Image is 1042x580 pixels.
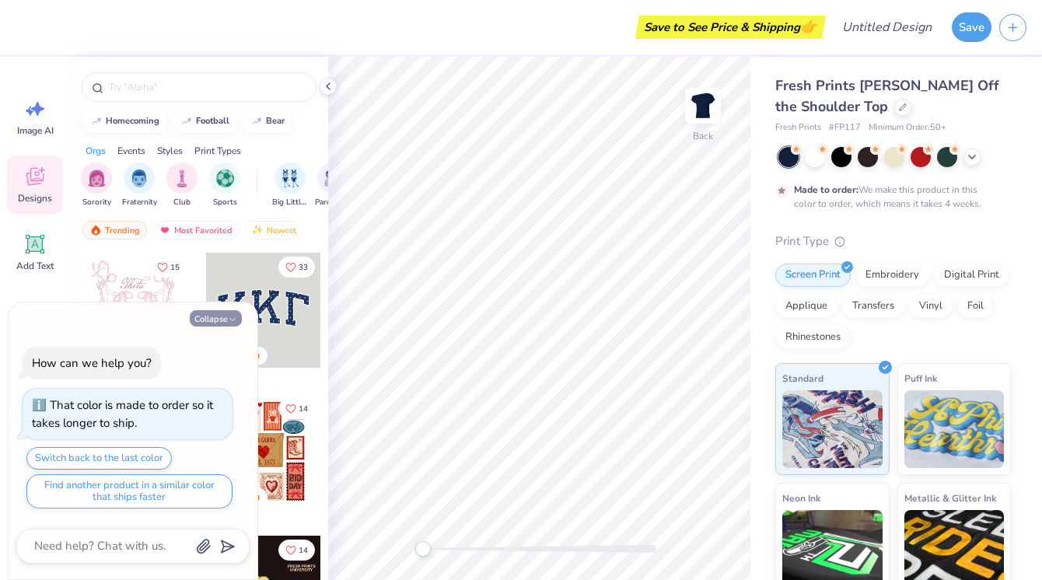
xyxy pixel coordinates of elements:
[315,197,351,208] span: Parent's Weekend
[170,264,180,271] span: 15
[82,197,111,208] span: Sorority
[82,110,166,133] button: homecoming
[782,390,883,468] img: Standard
[32,355,152,371] div: How can we help you?
[782,490,820,506] span: Neon Ink
[16,260,54,272] span: Add Text
[166,162,198,208] div: filter for Club
[17,124,54,137] span: Image AI
[952,12,991,42] button: Save
[415,541,431,557] div: Accessibility label
[687,90,719,121] img: Back
[324,169,342,187] img: Parent's Weekend Image
[86,144,106,158] div: Orgs
[244,221,303,239] div: Newest
[775,76,999,116] span: Fresh Prints [PERSON_NAME] Off the Shoulder Top
[855,264,929,287] div: Embroidery
[159,225,171,236] img: most_fav.gif
[209,162,240,208] div: filter for Sports
[957,295,994,318] div: Foil
[90,117,103,126] img: trend_line.gif
[157,144,183,158] div: Styles
[242,110,292,133] button: bear
[775,326,851,349] div: Rhinestones
[166,162,198,208] button: filter button
[693,129,713,143] div: Back
[904,370,937,386] span: Puff Ink
[775,232,1011,250] div: Print Type
[81,162,112,208] div: filter for Sorority
[194,144,241,158] div: Print Types
[842,295,904,318] div: Transfers
[32,397,213,431] div: That color is made to order so it takes longer to ship.
[26,474,233,508] button: Find another product in a similar color that ships faster
[904,490,996,506] span: Metallic & Glitter Ink
[107,79,306,95] input: Try "Alpha"
[315,162,351,208] button: filter button
[180,117,193,126] img: trend_line.gif
[209,162,240,208] button: filter button
[122,162,157,208] button: filter button
[89,225,102,236] img: trending.gif
[173,197,191,208] span: Club
[26,447,172,470] button: Switch back to the last color
[131,169,148,187] img: Fraternity Image
[272,162,308,208] button: filter button
[794,183,858,196] strong: Made to order:
[173,169,191,187] img: Club Image
[299,264,308,271] span: 33
[299,547,308,554] span: 14
[299,405,308,413] span: 14
[117,144,145,158] div: Events
[150,257,187,278] button: Like
[775,264,851,287] div: Screen Print
[266,117,285,125] div: bear
[830,12,944,43] input: Untitled Design
[278,398,315,419] button: Like
[251,225,264,236] img: newest.gif
[794,183,985,211] div: We make this product in this color to order, which means it takes 4 weeks.
[782,370,823,386] span: Standard
[152,221,240,239] div: Most Favorited
[869,121,946,135] span: Minimum Order: 50 +
[106,117,159,125] div: homecoming
[172,110,236,133] button: football
[213,197,237,208] span: Sports
[909,295,953,318] div: Vinyl
[904,390,1005,468] img: Puff Ink
[278,540,315,561] button: Like
[88,169,106,187] img: Sorority Image
[639,16,822,39] div: Save to See Price & Shipping
[800,17,817,36] span: 👉
[122,162,157,208] div: filter for Fraternity
[278,257,315,278] button: Like
[122,197,157,208] span: Fraternity
[272,162,308,208] div: filter for Big Little Reveal
[196,117,229,125] div: football
[775,295,837,318] div: Applique
[775,121,821,135] span: Fresh Prints
[315,162,351,208] div: filter for Parent's Weekend
[829,121,861,135] span: # FP117
[934,264,1009,287] div: Digital Print
[250,117,263,126] img: trend_line.gif
[18,192,52,204] span: Designs
[82,221,147,239] div: Trending
[81,162,112,208] button: filter button
[281,169,299,187] img: Big Little Reveal Image
[190,310,242,327] button: Collapse
[216,169,234,187] img: Sports Image
[272,197,308,208] span: Big Little Reveal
